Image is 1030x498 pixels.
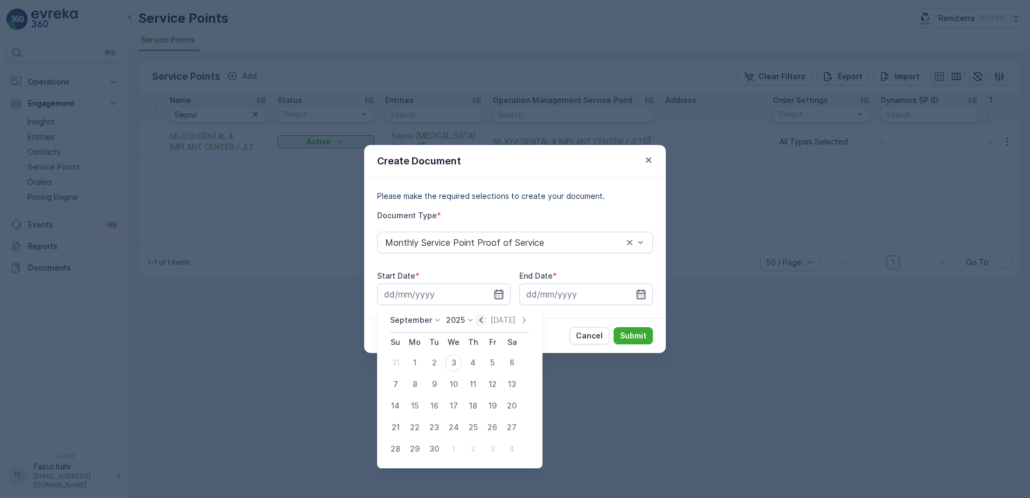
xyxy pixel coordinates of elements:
div: 9 [426,376,443,393]
div: 3 [445,354,462,371]
div: 21 [387,419,404,436]
div: 15 [406,397,423,414]
th: Tuesday [424,333,444,352]
div: 24 [445,419,462,436]
div: 20 [503,397,520,414]
div: 6 [503,354,520,371]
div: 1 [445,440,462,458]
div: 25 [464,419,482,436]
button: Cancel [569,327,609,344]
p: 2025 [446,315,465,326]
div: 29 [406,440,423,458]
div: 2 [426,354,443,371]
div: 28 [387,440,404,458]
div: 2 [464,440,482,458]
th: Saturday [502,333,521,352]
div: 5 [484,354,501,371]
th: Wednesday [444,333,463,352]
div: 22 [406,419,423,436]
div: 23 [426,419,443,436]
th: Monday [405,333,424,352]
div: 11 [464,376,482,393]
div: 19 [484,397,501,414]
div: 31 [387,354,404,371]
div: 17 [445,397,462,414]
label: End Date [519,271,553,280]
p: [DATE] [490,315,516,326]
div: 4 [464,354,482,371]
p: Create Document [377,154,461,169]
input: dd/mm/yyyy [519,283,653,305]
th: Friday [483,333,502,352]
div: 16 [426,397,443,414]
div: 12 [484,376,501,393]
label: Start Date [377,271,415,280]
div: 8 [406,376,423,393]
div: 10 [445,376,462,393]
div: 4 [503,440,520,458]
div: 30 [426,440,443,458]
div: 1 [406,354,423,371]
p: Cancel [576,330,603,341]
div: 3 [484,440,501,458]
p: Submit [620,330,646,341]
button: Submit [614,327,653,344]
div: 14 [387,397,404,414]
th: Thursday [463,333,483,352]
label: Document Type [377,211,437,220]
div: 26 [484,419,501,436]
div: 13 [503,376,520,393]
div: 7 [387,376,404,393]
th: Sunday [386,333,405,352]
p: September [390,315,432,326]
div: 18 [464,397,482,414]
p: Please make the required selections to create your document. [377,191,653,202]
div: 27 [503,419,520,436]
input: dd/mm/yyyy [377,283,511,305]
